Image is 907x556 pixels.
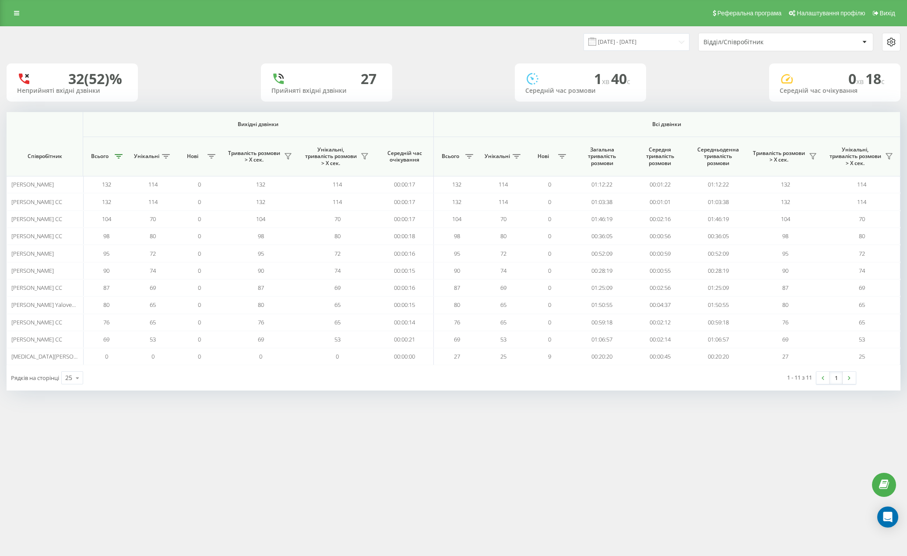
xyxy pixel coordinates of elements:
span: 80 [859,232,865,240]
span: 65 [500,301,506,309]
span: 80 [103,301,109,309]
span: 98 [782,232,788,240]
td: 00:02:14 [631,331,689,348]
span: [PERSON_NAME] [11,267,54,274]
span: Нові [180,153,205,160]
span: Нові [531,153,555,160]
span: Всі дзвінки [461,121,873,128]
span: [PERSON_NAME] CC [11,318,62,326]
span: 80 [782,301,788,309]
span: 90 [454,267,460,274]
span: Тривалість розмови > Х сек. [227,150,281,163]
span: 132 [781,198,790,206]
span: Унікальні [134,153,159,160]
span: Налаштування профілю [797,10,865,17]
span: 98 [103,232,109,240]
span: 65 [500,318,506,326]
span: 0 [548,301,551,309]
td: 00:02:16 [631,211,689,228]
td: 00:36:05 [689,228,747,245]
td: 00:00:16 [376,245,434,262]
span: 132 [452,180,461,188]
span: 69 [454,335,460,343]
span: 104 [452,215,461,223]
span: 114 [499,180,508,188]
td: 00:01:01 [631,193,689,210]
span: [PERSON_NAME] Yalovenko CC [11,301,90,309]
span: 98 [454,232,460,240]
span: 69 [103,335,109,343]
span: 0 [198,250,201,257]
span: 80 [500,232,506,240]
span: 104 [256,215,265,223]
span: 0 [548,198,551,206]
td: 00:00:17 [376,193,434,210]
span: 0 [548,318,551,326]
td: 00:00:16 [376,279,434,296]
span: 114 [857,198,866,206]
span: 72 [500,250,506,257]
span: 80 [258,301,264,309]
div: 27 [361,70,376,87]
span: 0 [548,215,551,223]
td: 01:06:57 [573,331,631,348]
td: 00:00:17 [376,211,434,228]
td: 00:04:37 [631,296,689,313]
span: Середній час очікування [383,150,426,163]
td: 00:00:21 [376,331,434,348]
td: 00:00:14 [376,314,434,331]
span: 0 [198,215,201,223]
span: 65 [859,318,865,326]
span: 104 [781,215,790,223]
td: 00:36:05 [573,228,631,245]
span: 74 [334,267,341,274]
span: хв [602,77,611,86]
td: 01:46:19 [573,211,631,228]
span: 114 [148,180,158,188]
span: 0 [848,69,865,88]
span: Співробітник [14,153,75,160]
span: 114 [333,180,342,188]
td: 00:00:45 [631,348,689,365]
span: 53 [150,335,156,343]
div: Неприйняті вхідні дзвінки [17,87,127,95]
span: 53 [500,335,506,343]
span: 87 [782,284,788,292]
span: 98 [258,232,264,240]
div: Прийняті вхідні дзвінки [271,87,382,95]
span: 0 [198,352,201,360]
span: 0 [259,352,262,360]
td: 00:00:59 [631,245,689,262]
td: 01:46:19 [689,211,747,228]
span: 90 [103,267,109,274]
span: 90 [258,267,264,274]
span: 0 [198,232,201,240]
td: 01:50:55 [573,296,631,313]
span: Реферальна програма [717,10,782,17]
span: 87 [258,284,264,292]
span: 132 [452,198,461,206]
span: 0 [548,335,551,343]
span: 95 [454,250,460,257]
span: 65 [150,318,156,326]
td: 00:02:12 [631,314,689,331]
span: 70 [859,215,865,223]
span: 0 [336,352,339,360]
span: 132 [256,198,265,206]
span: 0 [198,318,201,326]
td: 00:00:00 [376,348,434,365]
span: 76 [782,318,788,326]
span: 74 [500,267,506,274]
span: 0 [151,352,155,360]
span: 69 [859,284,865,292]
td: 01:03:38 [573,193,631,210]
span: 27 [782,352,788,360]
span: 132 [102,180,111,188]
span: 0 [105,352,108,360]
td: 00:59:18 [689,314,747,331]
span: [PERSON_NAME] CC [11,215,62,223]
span: 65 [334,301,341,309]
span: Загальна тривалість розмови [580,146,624,167]
span: c [627,77,630,86]
td: 01:12:22 [573,176,631,193]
